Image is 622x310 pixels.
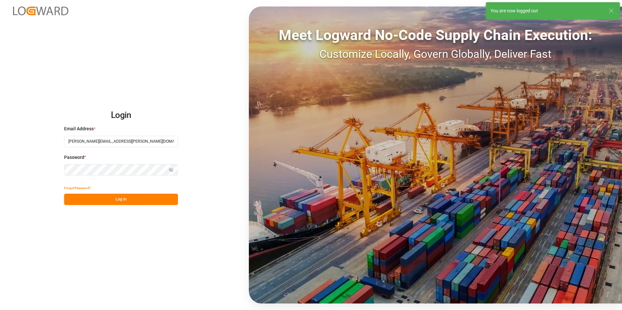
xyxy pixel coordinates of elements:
div: Customize Locally, Govern Globally, Deliver Fast [249,46,622,62]
img: Logward_new_orange.png [13,6,68,15]
div: Meet Logward No-Code Supply Chain Execution: [249,24,622,46]
span: Email Address [64,125,94,132]
span: Password [64,154,84,161]
div: You are now logged out [491,7,602,14]
button: Forgot Password? [64,182,91,194]
h2: Login [64,105,178,126]
button: Log In [64,194,178,205]
input: Enter your email [64,136,178,147]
